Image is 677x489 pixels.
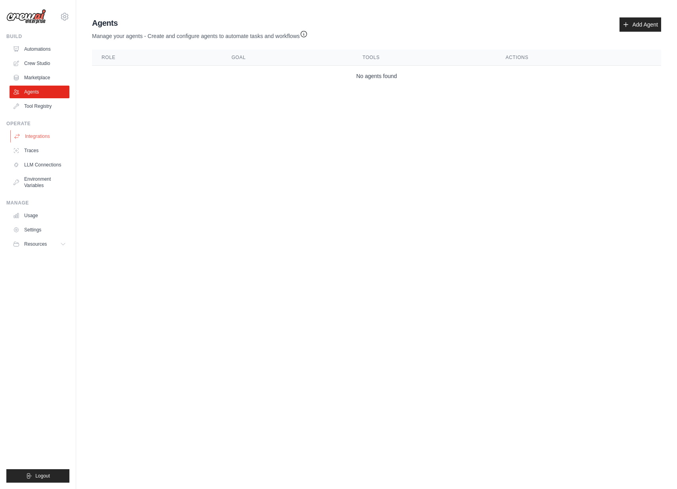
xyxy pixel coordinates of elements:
th: Tools [353,50,496,66]
a: Crew Studio [10,57,69,70]
a: Agents [10,86,69,98]
a: Automations [10,43,69,55]
span: Resources [24,241,47,247]
td: No agents found [92,66,661,87]
img: Logo [6,9,46,24]
h2: Agents [92,17,308,29]
a: Add Agent [619,17,661,32]
a: Environment Variables [10,173,69,192]
a: Tool Registry [10,100,69,113]
a: Marketplace [10,71,69,84]
a: LLM Connections [10,159,69,171]
p: Manage your agents - Create and configure agents to automate tasks and workflows [92,29,308,40]
div: Manage [6,200,69,206]
div: Build [6,33,69,40]
a: Settings [10,223,69,236]
a: Traces [10,144,69,157]
button: Logout [6,469,69,483]
th: Role [92,50,222,66]
button: Resources [10,238,69,250]
a: Usage [10,209,69,222]
div: Operate [6,120,69,127]
a: Integrations [10,130,70,143]
th: Goal [222,50,353,66]
th: Actions [496,50,661,66]
span: Logout [35,473,50,479]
